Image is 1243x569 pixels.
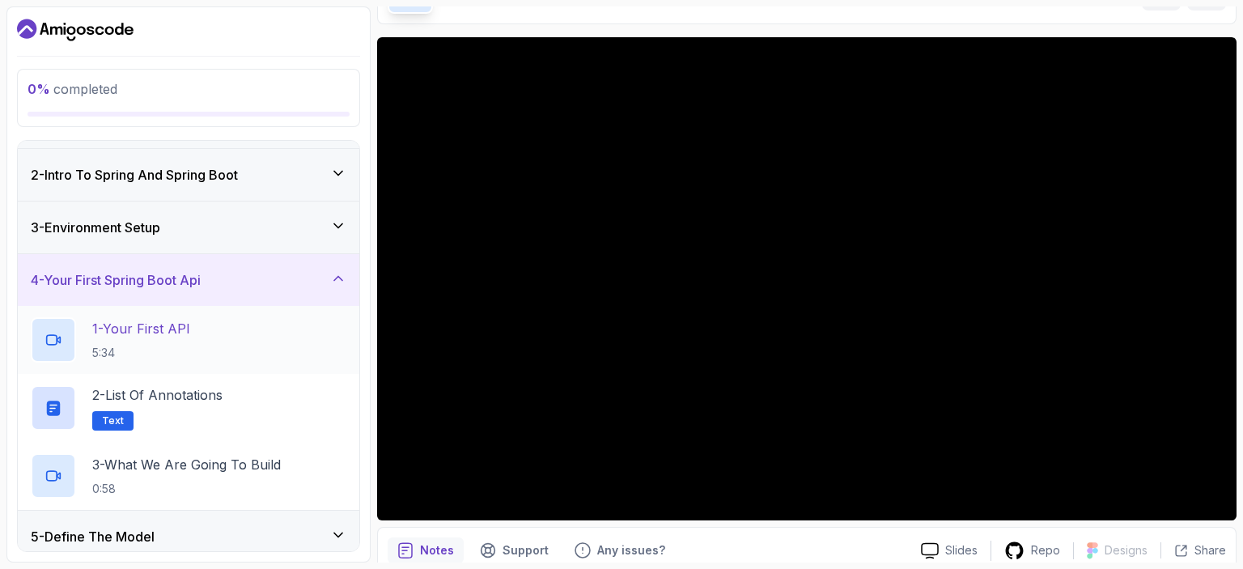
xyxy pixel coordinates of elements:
[31,527,155,546] h3: 5 - Define The Model
[945,542,978,558] p: Slides
[18,149,359,201] button: 2-Intro To Spring And Spring Boot
[18,511,359,563] button: 5-Define The Model
[92,455,281,474] p: 3 - What We Are Going To Build
[388,537,464,563] button: notes button
[31,218,160,237] h3: 3 - Environment Setup
[1031,542,1060,558] p: Repo
[92,319,190,338] p: 1 - Your First API
[17,17,134,43] a: Dashboard
[565,537,675,563] button: Feedback button
[908,542,991,559] a: Slides
[420,542,454,558] p: Notes
[31,385,346,431] button: 2-List of AnnotationsText
[102,414,124,427] span: Text
[28,81,117,97] span: completed
[377,37,1237,520] iframe: 2 - Bootstrap Spring Boot Project
[991,541,1073,561] a: Repo
[31,453,346,499] button: 3-What We Are Going To Build0:58
[31,317,346,363] button: 1-Your First API5:34
[1194,542,1226,558] p: Share
[470,537,558,563] button: Support button
[92,385,223,405] p: 2 - List of Annotations
[31,270,201,290] h3: 4 - Your First Spring Boot Api
[92,345,190,361] p: 5:34
[503,542,549,558] p: Support
[1160,542,1226,558] button: Share
[18,202,359,253] button: 3-Environment Setup
[31,165,238,185] h3: 2 - Intro To Spring And Spring Boot
[597,542,665,558] p: Any issues?
[1105,542,1148,558] p: Designs
[18,254,359,306] button: 4-Your First Spring Boot Api
[92,481,281,497] p: 0:58
[28,81,50,97] span: 0 %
